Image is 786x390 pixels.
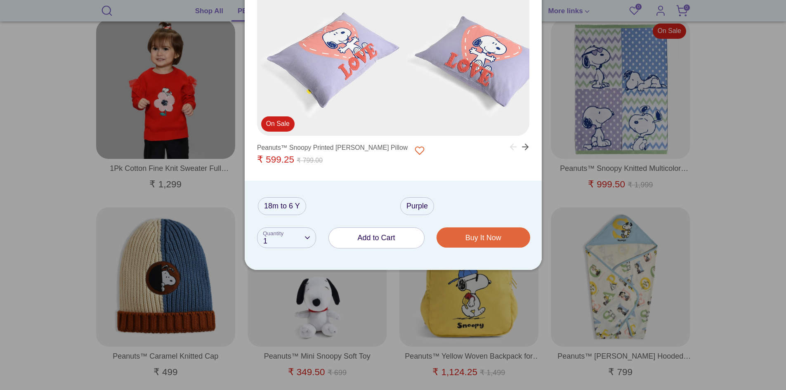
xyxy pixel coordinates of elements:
button: Previous [500,137,518,156]
span: Add to Cart [358,234,395,242]
span: ₹ 799.00 [297,157,323,164]
button: Buy It Now [437,228,530,247]
div: Peanuts™ Snoopy Printed [PERSON_NAME] Pillow [257,142,408,154]
button: 1 [257,227,316,248]
label: 18m to 6 Y [258,197,306,215]
button: Add to Cart [329,228,424,248]
span: ₹ 599.25 [257,154,294,165]
label: Purple [400,197,434,215]
button: Next [520,137,538,156]
button: Add to Wishlist [409,142,430,159]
